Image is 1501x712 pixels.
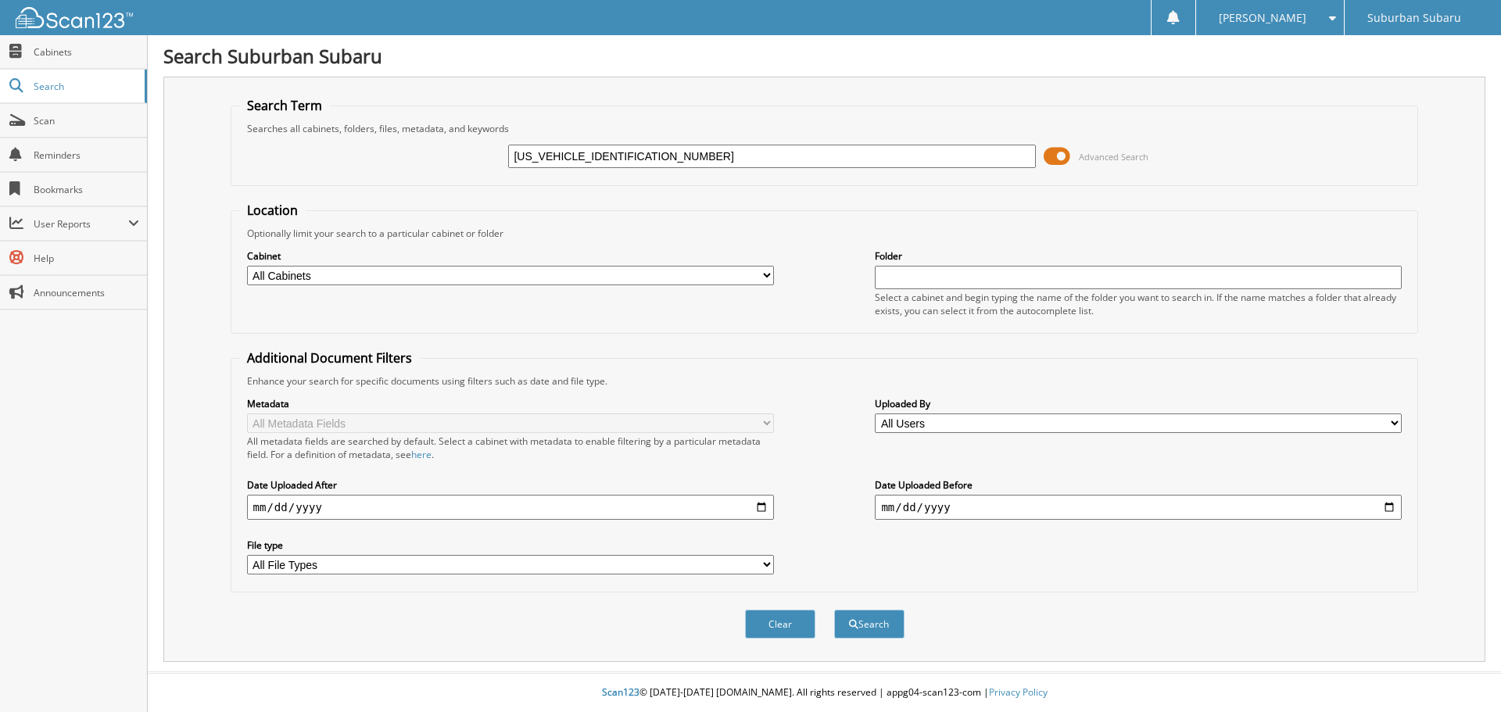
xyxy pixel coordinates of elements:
[239,122,1410,135] div: Searches all cabinets, folders, files, metadata, and keywords
[163,43,1485,69] h1: Search Suburban Subaru
[247,435,774,461] div: All metadata fields are searched by default. Select a cabinet with metadata to enable filtering b...
[34,148,139,162] span: Reminders
[1367,13,1461,23] span: Suburban Subaru
[411,448,432,461] a: here
[834,610,905,639] button: Search
[34,183,139,196] span: Bookmarks
[247,249,774,263] label: Cabinet
[239,202,306,219] legend: Location
[745,610,815,639] button: Clear
[247,538,774,552] label: File type
[1079,151,1148,163] span: Advanced Search
[148,674,1501,712] div: © [DATE]-[DATE] [DOMAIN_NAME]. All rights reserved | appg04-scan123-com |
[602,685,639,699] span: Scan123
[34,45,139,59] span: Cabinets
[247,397,774,410] label: Metadata
[34,80,137,93] span: Search
[34,114,139,127] span: Scan
[247,495,774,520] input: start
[34,217,128,231] span: User Reports
[875,478,1402,492] label: Date Uploaded Before
[239,349,420,367] legend: Additional Document Filters
[1423,637,1501,712] iframe: Chat Widget
[989,685,1048,699] a: Privacy Policy
[16,7,133,28] img: scan123-logo-white.svg
[875,495,1402,520] input: end
[239,227,1410,240] div: Optionally limit your search to a particular cabinet or folder
[1219,13,1306,23] span: [PERSON_NAME]
[875,397,1402,410] label: Uploaded By
[247,478,774,492] label: Date Uploaded After
[239,97,330,114] legend: Search Term
[875,291,1402,317] div: Select a cabinet and begin typing the name of the folder you want to search in. If the name match...
[34,286,139,299] span: Announcements
[34,252,139,265] span: Help
[239,374,1410,388] div: Enhance your search for specific documents using filters such as date and file type.
[875,249,1402,263] label: Folder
